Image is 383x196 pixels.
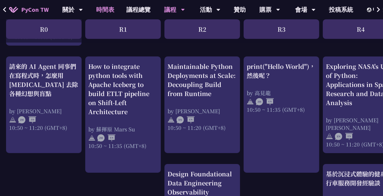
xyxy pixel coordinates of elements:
[335,133,353,140] img: ENEN.5a408d1.svg
[244,19,319,39] div: R3
[88,62,158,116] div: How to integrate python tools with Apache Iceberg to build ETLT pipeline on Shift-Left Architecture
[85,19,161,39] div: R1
[88,125,158,133] div: by 蘇揮原 Mars Su
[88,142,158,149] div: 10:50 ~ 11:35 (GMT+8)
[88,134,96,142] img: svg+xml;base64,PHN2ZyB4bWxucz0iaHR0cDovL3d3dy53My5vcmcvMjAwMC9zdmciIHdpZHRoPSIyNCIgaGVpZ2h0PSIyNC...
[167,107,237,115] div: by [PERSON_NAME]
[177,116,195,124] img: ENEN.5a408d1.svg
[367,8,373,12] img: Locale Icon
[88,62,158,168] a: How to integrate python tools with Apache Iceberg to build ETLT pipeline on Shift-Left Architectu...
[247,106,316,113] div: 10:50 ~ 11:35 (GMT+8)
[3,2,55,17] a: PyCon TW
[21,5,49,14] span: PyCon TW
[97,134,115,142] img: ZHEN.371966e.svg
[9,116,16,124] img: svg+xml;base64,PHN2ZyB4bWxucz0iaHR0cDovL3d3dy53My5vcmcvMjAwMC9zdmciIHdpZHRoPSIyNCIgaGVpZ2h0PSIyNC...
[256,98,274,105] img: ZHEN.371966e.svg
[6,19,82,39] div: R0
[9,124,79,131] div: 10:50 ~ 11:20 (GMT+8)
[247,62,316,80] div: print("Hello World")，然後呢？
[9,7,18,13] img: Home icon of PyCon TW 2025
[247,89,316,97] div: by 高見龍
[9,62,79,98] div: 請來的 AI Agent 同事們在寫程式時，怎麼用 [MEDICAL_DATA] 去除各種幻想與盲點
[9,62,79,148] a: 請來的 AI Agent 同事們在寫程式時，怎麼用 [MEDICAL_DATA] 去除各種幻想與盲點 by [PERSON_NAME] 10:50 ~ 11:20 (GMT+8)
[164,19,240,39] div: R2
[167,62,237,148] a: Maintainable Python Deployments at Scale: Decoupling Build from Runtime by [PERSON_NAME] 10:50 ~ ...
[247,62,316,168] a: print("Hello World")，然後呢？ by 高見龍 10:50 ~ 11:35 (GMT+8)
[167,124,237,131] div: 10:50 ~ 11:20 (GMT+8)
[167,62,237,98] div: Maintainable Python Deployments at Scale: Decoupling Build from Runtime
[247,98,254,105] img: svg+xml;base64,PHN2ZyB4bWxucz0iaHR0cDovL3d3dy53My5vcmcvMjAwMC9zdmciIHdpZHRoPSIyNCIgaGVpZ2h0PSIyNC...
[9,107,79,115] div: by [PERSON_NAME]
[326,133,333,140] img: svg+xml;base64,PHN2ZyB4bWxucz0iaHR0cDovL3d3dy53My5vcmcvMjAwMC9zdmciIHdpZHRoPSIyNCIgaGVpZ2h0PSIyNC...
[167,116,175,124] img: svg+xml;base64,PHN2ZyB4bWxucz0iaHR0cDovL3d3dy53My5vcmcvMjAwMC9zdmciIHdpZHRoPSIyNCIgaGVpZ2h0PSIyNC...
[18,116,36,124] img: ZHZH.38617ef.svg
